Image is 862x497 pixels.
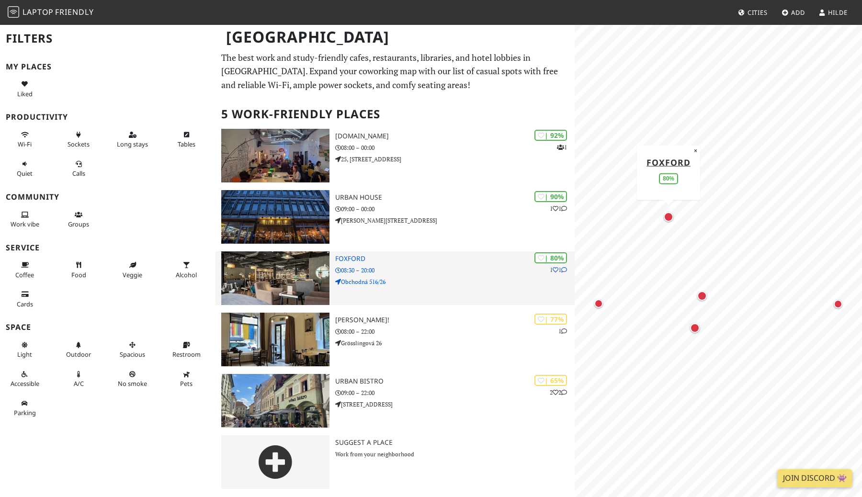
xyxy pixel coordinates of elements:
[221,190,329,244] img: Urban House
[15,271,34,279] span: Coffee
[55,7,93,17] span: Friendly
[117,140,148,148] span: Long stays
[335,316,575,324] h3: [PERSON_NAME]!
[6,323,210,332] h3: Space
[168,127,206,152] button: Tables
[335,439,575,447] h3: Suggest a Place
[777,469,852,487] a: Join Discord 👾
[335,143,575,152] p: 08:00 – 00:00
[215,313,575,366] a: Otto! | 77% 1 [PERSON_NAME]! 08:00 – 22:00 Grösslingová 26
[168,366,206,392] button: Pets
[592,297,605,310] div: Map marker
[60,127,98,152] button: Sockets
[18,140,32,148] span: Stable Wi-Fi
[221,51,569,92] p: The best work and study-friendly cafes, restaurants, libraries, and hotel lobbies in [GEOGRAPHIC_...
[6,395,44,421] button: Parking
[659,173,678,184] div: 80%
[6,62,210,71] h3: My Places
[832,298,844,310] div: Map marker
[550,265,567,274] p: 1 1
[335,204,575,214] p: 09:00 – 00:00
[221,251,329,305] img: Foxford
[335,388,575,397] p: 09:00 – 22:00
[335,339,575,348] p: Grösslingová 26
[221,100,569,129] h2: 5 Work-Friendly Places
[550,388,567,397] p: 2 2
[335,450,575,459] p: Work from your neighborhood
[6,113,210,122] h3: Productivity
[71,271,86,279] span: Food
[534,130,567,141] div: | 92%
[691,145,700,156] button: Close popup
[17,300,33,308] span: Credit cards
[68,140,90,148] span: Power sockets
[221,129,329,182] img: Lab.cafe
[6,243,210,252] h3: Service
[748,8,768,17] span: Cities
[6,286,44,312] button: Cards
[72,169,85,178] span: Video/audio calls
[168,257,206,282] button: Alcohol
[23,7,54,17] span: Laptop
[14,408,36,417] span: Parking
[8,4,94,21] a: LaptopFriendly LaptopFriendly
[17,90,33,98] span: Liked
[6,76,44,102] button: Liked
[221,313,329,366] img: Otto!
[172,350,201,359] span: Restroom
[335,216,575,225] p: [PERSON_NAME][STREET_ADDRESS]
[335,266,575,275] p: 08:30 – 20:00
[6,257,44,282] button: Coffee
[113,257,152,282] button: Veggie
[815,4,851,21] a: Hilde
[335,377,575,385] h3: Urban Bistro
[778,4,809,21] a: Add
[534,314,567,325] div: | 77%
[6,24,210,53] h2: Filters
[335,193,575,202] h3: Urban House
[335,327,575,336] p: 08:00 – 22:00
[335,400,575,409] p: [STREET_ADDRESS]
[11,379,39,388] span: Accessible
[791,8,805,17] span: Add
[8,6,19,18] img: LaptopFriendly
[828,8,848,17] span: Hilde
[60,257,98,282] button: Food
[218,24,573,50] h1: [GEOGRAPHIC_DATA]
[118,379,147,388] span: Smoke free
[168,337,206,362] button: Restroom
[74,379,84,388] span: Air conditioned
[113,127,152,152] button: Long stays
[60,207,98,232] button: Groups
[558,327,567,336] p: 1
[17,169,33,178] span: Quiet
[60,156,98,181] button: Calls
[17,350,32,359] span: Natural light
[221,435,329,489] img: gray-place-d2bdb4477600e061c01bd816cc0f2ef0cfcb1ca9e3ad78868dd16fb2af073a21.png
[6,192,210,202] h3: Community
[215,374,575,428] a: Urban Bistro | 65% 22 Urban Bistro 09:00 – 22:00 [STREET_ADDRESS]
[215,435,575,489] a: Suggest a Place Work from your neighborhood
[534,375,567,386] div: | 65%
[221,374,329,428] img: Urban Bistro
[11,220,39,228] span: People working
[215,251,575,305] a: Foxford | 80% 11 Foxford 08:30 – 20:00 Obchodná 516/26
[6,366,44,392] button: Accessible
[176,271,197,279] span: Alcohol
[734,4,771,21] a: Cities
[335,255,575,263] h3: Foxford
[178,140,195,148] span: Work-friendly tables
[68,220,89,228] span: Group tables
[215,190,575,244] a: Urban House | 90% 11 Urban House 09:00 – 00:00 [PERSON_NAME][STREET_ADDRESS]
[66,350,91,359] span: Outdoor area
[113,337,152,362] button: Spacious
[180,379,193,388] span: Pet friendly
[6,337,44,362] button: Light
[695,289,709,303] div: Map marker
[120,350,145,359] span: Spacious
[557,143,567,152] p: 1
[335,277,575,286] p: Obchodná 516/26
[646,156,691,168] a: Foxford
[6,156,44,181] button: Quiet
[6,207,44,232] button: Work vibe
